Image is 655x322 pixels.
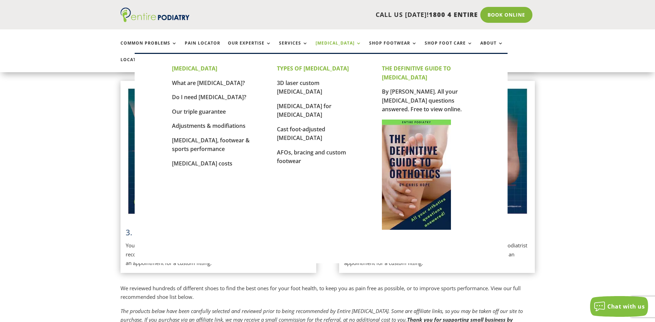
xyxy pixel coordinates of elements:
[172,93,246,101] a: Do I need [MEDICAL_DATA]?
[121,57,155,72] a: Locations
[172,108,226,115] a: Our triple guarantee
[216,10,478,19] p: CALL US [DATE]!
[121,284,535,307] p: We reviewed hundreds of different shoes to find the best ones for your foot health, to keep you a...
[126,241,311,268] p: Your feet ideally need . View our podiatrist recommended shoes for moderately pronated feet in th...
[277,102,331,119] a: [MEDICAL_DATA] for [MEDICAL_DATA]
[185,41,220,56] a: Pain Locator
[121,8,190,22] img: logo (1)
[590,296,648,317] button: Chat with us
[126,227,226,237] span: 3. Moderately Pronated Feet
[279,41,308,56] a: Services
[480,41,503,56] a: About
[121,41,177,56] a: Common Problems
[126,86,311,217] img: Moderately Pronated Feet - View Podiatrist Recommended Moderate Motion Control Shoes
[121,17,190,23] a: Entire Podiatry
[228,41,271,56] a: Our Expertise
[369,41,417,56] a: Shop Footwear
[425,41,473,56] a: Shop Foot Care
[429,10,478,19] span: 1800 4 ENTIRE
[382,120,451,230] img: Cover for The Definitive Guide to Orthotics by Chris Hope of Entire Podiatry
[382,65,451,81] strong: THE DEFINITIVE GUIDE TO [MEDICAL_DATA]
[172,65,217,72] strong: [MEDICAL_DATA]
[172,122,245,130] a: Adjustments & modifiations
[382,88,462,113] a: By [PERSON_NAME]. All your [MEDICAL_DATA] questions answered. Free to view online.
[277,65,349,72] strong: TYPES OF [MEDICAL_DATA]
[277,125,325,142] a: Cast foot-adjusted [MEDICAL_DATA]
[172,79,245,87] a: What are [MEDICAL_DATA]?
[480,7,532,23] a: Book Online
[172,136,250,153] a: [MEDICAL_DATA], footwear & sports performance
[172,160,232,167] a: [MEDICAL_DATA] costs
[607,303,645,310] span: Chat with us
[277,149,346,165] a: AFOs, bracing and custom footwear
[316,41,362,56] a: [MEDICAL_DATA]
[277,79,322,96] a: 3D laser custom [MEDICAL_DATA]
